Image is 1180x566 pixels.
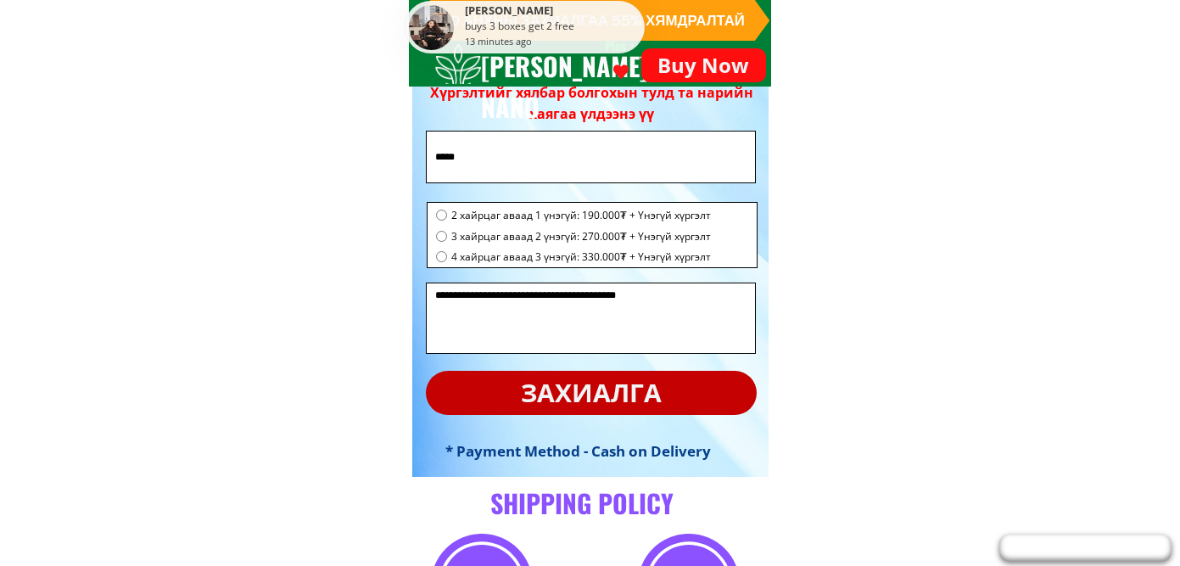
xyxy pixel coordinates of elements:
[430,82,753,126] div: Хүргэлтийг хялбар болгохын тулд та нарийн хаягаа үлдээнэ үү
[375,483,789,524] h3: SHIPPING POLICY
[451,228,711,244] span: 3 хайрцаг аваад 2 үнэгүй: 270.000₮ + Үнэгүй хүргэлт
[465,20,640,34] div: buys 3 boxes get 2 free
[451,207,711,223] span: 2 хайрцаг аваад 1 үнэгүй: 190.000₮ + Үнэгүй хүргэлт
[465,5,640,20] div: [PERSON_NAME]
[445,440,740,462] h3: * Payment Method - Cash on Delivery
[451,249,711,265] span: 4 хайрцаг аваад 3 үнэгүй: 330.000₮ + Үнэгүй хүргэлт
[641,48,766,82] p: Buy Now
[465,34,532,49] div: 13 minutes ago
[426,371,757,416] p: захиалга
[481,46,669,127] h3: [PERSON_NAME] NANO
